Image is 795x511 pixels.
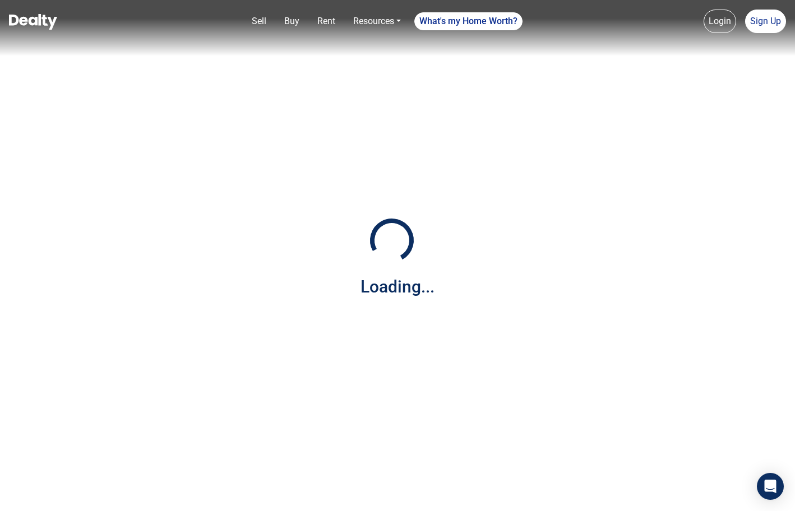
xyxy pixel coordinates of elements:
[9,14,57,30] img: Dealty - Buy, Sell & Rent Homes
[280,10,304,32] a: Buy
[364,212,420,268] img: Loading
[349,10,405,32] a: Resources
[704,10,736,33] a: Login
[360,274,435,299] div: Loading...
[745,10,786,33] a: Sign Up
[247,10,271,32] a: Sell
[757,473,784,500] div: Open Intercom Messenger
[313,10,340,32] a: Rent
[414,12,523,30] a: What's my Home Worth?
